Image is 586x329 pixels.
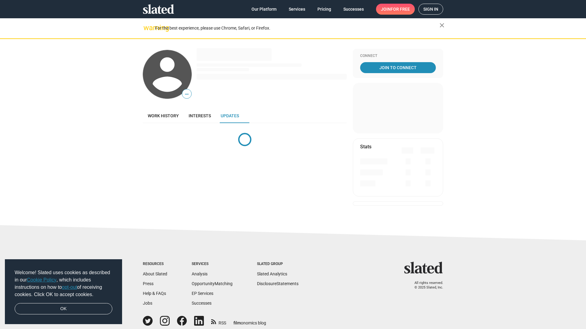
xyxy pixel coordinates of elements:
a: Successes [192,301,212,306]
a: Successes [338,4,369,15]
a: Jobs [143,301,152,306]
span: Interests [189,113,211,118]
span: Sign in [423,4,438,14]
a: Our Platform [247,4,281,15]
mat-icon: close [438,22,446,29]
a: Cookie Policy [27,277,56,282]
span: Pricing [317,4,331,15]
a: Updates [216,108,244,123]
a: DisclosureStatements [257,281,298,286]
span: Work history [148,113,179,118]
span: for free [391,4,410,15]
a: Pricing [313,4,336,15]
span: Welcome! Slated uses cookies as described in our , which includes instructions on how to of recei... [15,269,112,298]
span: — [182,90,191,98]
a: RSS [211,317,226,326]
a: About Slated [143,271,167,276]
div: Connect [360,54,436,58]
div: Resources [143,262,167,267]
a: Slated Analytics [257,271,287,276]
a: Work history [143,108,184,123]
a: Joinfor free [376,4,415,15]
span: film [233,320,241,325]
a: Sign in [418,4,443,15]
a: OpportunityMatching [192,281,233,286]
span: Successes [343,4,364,15]
a: Services [284,4,310,15]
div: cookieconsent [5,259,122,324]
span: Join To Connect [361,62,435,73]
span: Join [381,4,410,15]
mat-card-title: Stats [360,143,371,150]
a: filmonomics blog [233,315,266,326]
div: For the best experience, please use Chrome, Safari, or Firefox. [155,24,440,32]
mat-icon: warning [143,24,151,31]
div: Slated Group [257,262,298,267]
a: Press [143,281,154,286]
span: Our Platform [251,4,277,15]
a: Help & FAQs [143,291,166,296]
span: Services [289,4,305,15]
a: opt-out [62,285,77,290]
div: Services [192,262,233,267]
p: All rights reserved. © 2025 Slated, Inc. [408,281,443,290]
a: Join To Connect [360,62,436,73]
a: Interests [184,108,216,123]
span: Updates [221,113,239,118]
a: EP Services [192,291,213,296]
a: Analysis [192,271,208,276]
a: dismiss cookie message [15,303,112,315]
